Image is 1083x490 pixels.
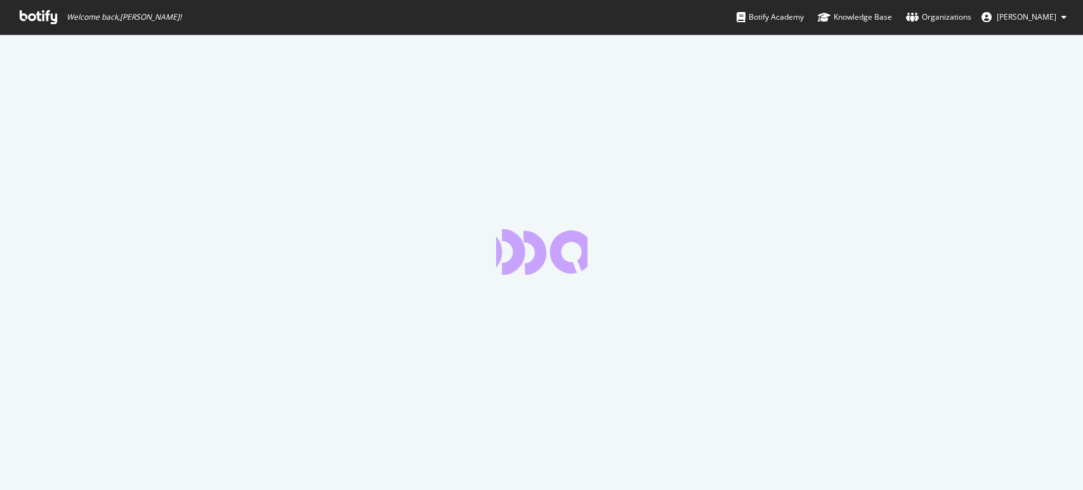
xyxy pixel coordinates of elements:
[737,11,804,23] div: Botify Academy
[818,11,892,23] div: Knowledge Base
[67,12,181,22] span: Welcome back, [PERSON_NAME] !
[906,11,971,23] div: Organizations
[496,229,587,275] div: animation
[997,11,1056,22] span: Taylor Brantley
[971,7,1077,27] button: [PERSON_NAME]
